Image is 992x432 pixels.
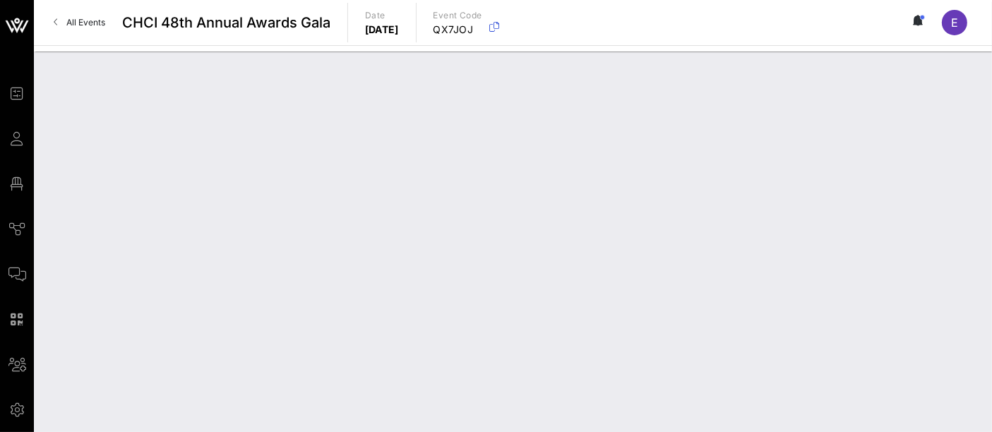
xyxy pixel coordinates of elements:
[951,16,958,30] span: E
[365,23,399,37] p: [DATE]
[122,12,330,33] span: CHCI 48th Annual Awards Gala
[45,11,114,34] a: All Events
[434,8,482,23] p: Event Code
[66,17,105,28] span: All Events
[434,23,482,37] p: QX7JOJ
[942,10,967,35] div: E
[365,8,399,23] p: Date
